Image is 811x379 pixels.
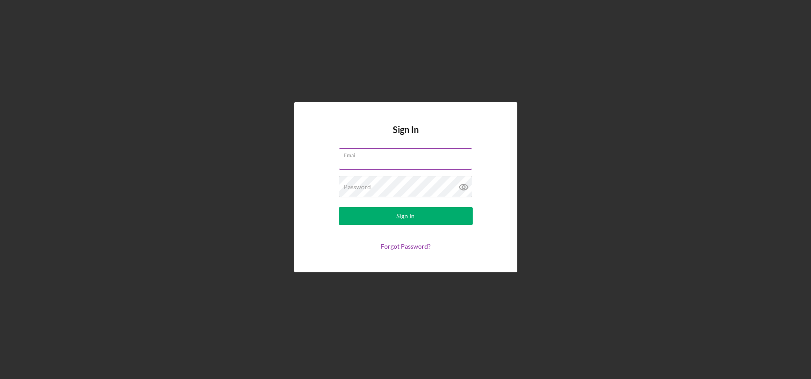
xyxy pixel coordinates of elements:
[381,242,431,250] a: Forgot Password?
[393,125,419,148] h4: Sign In
[339,207,473,225] button: Sign In
[344,183,371,191] label: Password
[396,207,415,225] div: Sign In
[344,149,472,158] label: Email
